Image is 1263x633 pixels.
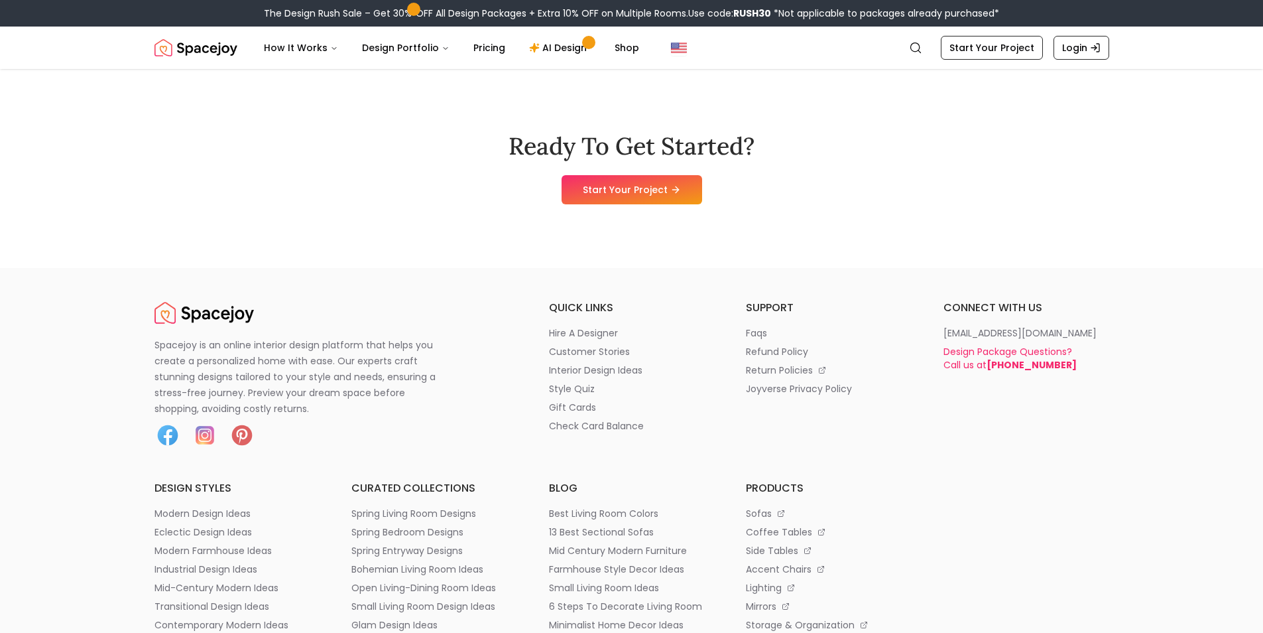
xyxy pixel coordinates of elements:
a: farmhouse style decor ideas [549,563,715,576]
a: bohemian living room ideas [351,563,517,576]
p: customer stories [549,345,630,358]
a: return policies [746,364,912,377]
p: farmhouse style decor ideas [549,563,684,576]
a: glam design ideas [351,618,517,632]
a: spring entryway designs [351,544,517,557]
a: small living room ideas [549,581,715,595]
a: Pricing [463,35,516,61]
a: eclectic design ideas [154,526,320,539]
p: style quiz [549,382,595,395]
p: Spacejoy is an online interior design platform that helps you create a personalized home with eas... [154,337,451,417]
p: side tables [746,544,798,557]
a: sofas [746,507,912,520]
a: spring living room designs [351,507,517,520]
a: Start Your Project [562,175,702,204]
p: open living-dining room ideas [351,581,496,595]
p: hire a designer [549,326,618,340]
p: faqs [746,326,767,340]
p: glam design ideas [351,618,438,632]
a: transitional design ideas [154,600,320,613]
p: spring entryway designs [351,544,463,557]
img: Facebook icon [154,422,181,449]
a: faqs [746,326,912,340]
nav: Global [154,27,1109,69]
a: coffee tables [746,526,912,539]
p: lighting [746,581,782,595]
p: small living room design ideas [351,600,495,613]
a: side tables [746,544,912,557]
b: [PHONE_NUMBER] [987,358,1077,372]
button: How It Works [253,35,349,61]
a: contemporary modern ideas [154,618,320,632]
p: small living room ideas [549,581,659,595]
a: refund policy [746,345,912,358]
h6: design styles [154,480,320,496]
a: interior design ideas [549,364,715,377]
b: RUSH30 [733,7,771,20]
p: bohemian living room ideas [351,563,483,576]
h2: Ready To Get Started? [509,133,754,159]
a: small living room design ideas [351,600,517,613]
p: 13 best sectional sofas [549,526,654,539]
p: coffee tables [746,526,812,539]
h6: quick links [549,300,715,316]
img: United States [671,40,687,56]
a: best living room colors [549,507,715,520]
a: storage & organization [746,618,912,632]
span: Use code: [688,7,771,20]
a: gift cards [549,401,715,414]
h6: support [746,300,912,316]
img: Instagram icon [192,422,218,449]
button: Design Portfolio [351,35,460,61]
p: mid century modern furniture [549,544,687,557]
a: minimalist home decor ideas [549,618,715,632]
a: customer stories [549,345,715,358]
h6: curated collections [351,480,517,496]
img: Spacejoy Logo [154,35,237,61]
p: accent chairs [746,563,812,576]
p: interior design ideas [549,364,642,377]
div: The Design Rush Sale – Get 30% OFF All Design Packages + Extra 10% OFF on Multiple Rooms. [264,7,999,20]
a: hire a designer [549,326,715,340]
h6: connect with us [943,300,1109,316]
p: joyverse privacy policy [746,382,852,395]
p: refund policy [746,345,808,358]
a: lighting [746,581,912,595]
h6: products [746,480,912,496]
p: [EMAIL_ADDRESS][DOMAIN_NAME] [943,326,1097,340]
p: return policies [746,364,813,377]
p: sofas [746,507,772,520]
a: style quiz [549,382,715,395]
div: Design Package Questions? Call us at [943,345,1077,372]
a: Spacejoy [154,300,254,326]
a: mid century modern furniture [549,544,715,557]
p: contemporary modern ideas [154,618,288,632]
a: AI Design [518,35,601,61]
a: Login [1053,36,1109,60]
a: mid-century modern ideas [154,581,320,595]
p: mirrors [746,600,776,613]
a: 13 best sectional sofas [549,526,715,539]
p: minimalist home decor ideas [549,618,684,632]
a: open living-dining room ideas [351,581,517,595]
p: spring living room designs [351,507,476,520]
a: Spacejoy [154,35,237,61]
p: best living room colors [549,507,658,520]
a: Pinterest icon [229,422,255,449]
a: accent chairs [746,563,912,576]
a: mirrors [746,600,912,613]
a: industrial design ideas [154,563,320,576]
p: spring bedroom designs [351,526,463,539]
p: gift cards [549,401,596,414]
img: Spacejoy Logo [154,300,254,326]
p: storage & organization [746,618,855,632]
p: transitional design ideas [154,600,269,613]
p: eclectic design ideas [154,526,252,539]
a: spring bedroom designs [351,526,517,539]
p: modern design ideas [154,507,251,520]
p: industrial design ideas [154,563,257,576]
p: check card balance [549,419,644,433]
a: modern farmhouse ideas [154,544,320,557]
